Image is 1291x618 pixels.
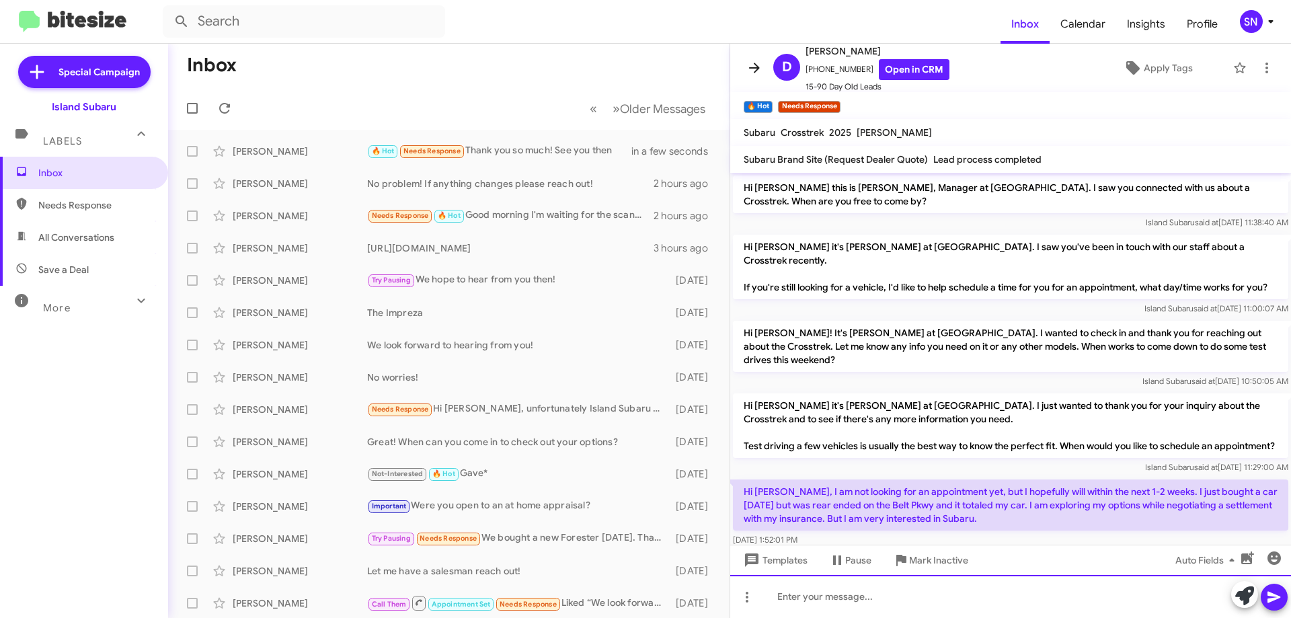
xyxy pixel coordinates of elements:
[669,371,719,384] div: [DATE]
[669,435,719,449] div: [DATE]
[38,166,153,180] span: Inbox
[367,241,654,255] div: [URL][DOMAIN_NAME]
[933,153,1042,165] span: Lead process completed
[620,102,705,116] span: Older Messages
[604,95,713,122] button: Next
[372,534,411,543] span: Try Pausing
[367,177,654,190] div: No problem! If anything changes please reach out!
[367,272,669,288] div: We hope to hear from you then!
[882,548,979,572] button: Mark Inactive
[233,532,367,545] div: [PERSON_NAME]
[733,393,1288,458] p: Hi [PERSON_NAME] it's [PERSON_NAME] at [GEOGRAPHIC_DATA]. I just wanted to thank you for your inq...
[1176,5,1228,44] a: Profile
[233,371,367,384] div: [PERSON_NAME]
[367,208,654,223] div: Good morning I'm waiting for the scanner report to move forward for the 2017 Ford
[233,564,367,578] div: [PERSON_NAME]
[582,95,605,122] button: Previous
[420,534,477,543] span: Needs Response
[1194,462,1218,472] span: said at
[733,321,1288,372] p: Hi [PERSON_NAME]! It's [PERSON_NAME] at [GEOGRAPHIC_DATA]. I wanted to check in and thank you for...
[744,153,928,165] span: Subaru Brand Site (Request Dealer Quote)
[744,126,775,139] span: Subaru
[367,371,669,384] div: No worries!
[669,403,719,416] div: [DATE]
[367,594,669,611] div: Liked “We look forward to hearing from you!”
[1240,10,1263,33] div: SN
[367,401,669,417] div: Hi [PERSON_NAME], unfortunately Island Subaru didn't value my trade-in at a price I anticipated.
[233,500,367,513] div: [PERSON_NAME]
[818,548,882,572] button: Pause
[806,59,949,80] span: [PHONE_NUMBER]
[18,56,151,88] a: Special Campaign
[38,231,114,244] span: All Conversations
[367,306,669,319] div: The Impreza
[806,80,949,93] span: 15-90 Day Old Leads
[1144,303,1288,313] span: Island Subaru [DATE] 11:00:07 AM
[733,479,1288,531] p: Hi [PERSON_NAME], I am not looking for an appointment yet, but I hopefully will within the next 1...
[590,100,597,117] span: «
[1191,376,1215,386] span: said at
[233,274,367,287] div: [PERSON_NAME]
[778,101,840,113] small: Needs Response
[500,600,557,609] span: Needs Response
[233,467,367,481] div: [PERSON_NAME]
[1146,217,1288,227] span: Island Subaru [DATE] 11:38:40 AM
[613,100,620,117] span: »
[367,466,669,481] div: Gave*
[1144,56,1193,80] span: Apply Tags
[909,548,968,572] span: Mark Inactive
[163,5,445,38] input: Search
[1228,10,1276,33] button: SN
[1194,303,1217,313] span: said at
[669,532,719,545] div: [DATE]
[669,338,719,352] div: [DATE]
[187,54,237,76] h1: Inbox
[372,276,411,284] span: Try Pausing
[233,209,367,223] div: [PERSON_NAME]
[638,145,719,158] div: in a few seconds
[233,177,367,190] div: [PERSON_NAME]
[1116,5,1176,44] a: Insights
[52,100,116,114] div: Island Subaru
[372,405,429,414] span: Needs Response
[233,596,367,610] div: [PERSON_NAME]
[741,548,808,572] span: Templates
[654,241,719,255] div: 3 hours ago
[669,467,719,481] div: [DATE]
[233,403,367,416] div: [PERSON_NAME]
[43,302,71,314] span: More
[845,548,871,572] span: Pause
[733,176,1288,213] p: Hi [PERSON_NAME] this is [PERSON_NAME], Manager at [GEOGRAPHIC_DATA]. I saw you connected with us...
[1145,462,1288,472] span: Island Subaru [DATE] 11:29:00 AM
[1089,56,1226,80] button: Apply Tags
[367,143,638,159] div: Thank you so much! See you then
[233,145,367,158] div: [PERSON_NAME]
[654,177,719,190] div: 2 hours ago
[43,135,82,147] span: Labels
[1195,217,1218,227] span: said at
[781,126,824,139] span: Crosstrek
[879,59,949,80] a: Open in CRM
[1001,5,1050,44] a: Inbox
[367,564,669,578] div: Let me have a salesman reach out!
[1050,5,1116,44] a: Calendar
[857,126,932,139] span: [PERSON_NAME]
[233,241,367,255] div: [PERSON_NAME]
[367,435,669,449] div: Great! When can you come in to check out your options?
[233,338,367,352] div: [PERSON_NAME]
[233,435,367,449] div: [PERSON_NAME]
[1165,548,1251,572] button: Auto Fields
[367,498,669,514] div: Were you open to an at home appraisal?
[367,531,669,546] div: We bought a new Forester [DATE]. Thanks
[403,147,461,155] span: Needs Response
[372,502,407,510] span: Important
[432,469,455,478] span: 🔥 Hot
[1142,376,1288,386] span: Island Subaru [DATE] 10:50:05 AM
[730,548,818,572] button: Templates
[669,500,719,513] div: [DATE]
[432,600,491,609] span: Appointment Set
